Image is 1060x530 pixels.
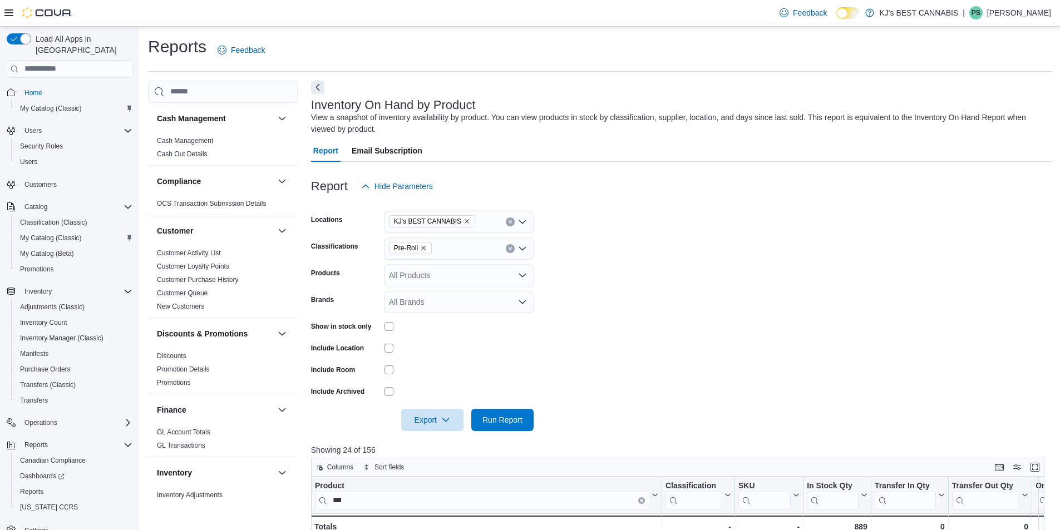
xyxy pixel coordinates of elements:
[665,481,722,491] div: Classification
[157,378,191,387] span: Promotions
[157,428,210,437] span: GL Account Totals
[313,140,338,162] span: Report
[518,271,527,280] button: Open list of options
[972,6,980,19] span: PS
[311,344,364,353] label: Include Location
[157,352,186,360] a: Discounts
[157,113,226,124] h3: Cash Management
[231,44,265,56] span: Feedback
[506,217,515,226] button: Clear input
[20,396,48,405] span: Transfers
[11,101,137,116] button: My Catalog (Classic)
[16,316,132,329] span: Inventory Count
[16,394,132,407] span: Transfers
[16,262,58,276] a: Promotions
[275,466,289,479] button: Inventory
[20,365,71,374] span: Purchase Orders
[311,365,355,374] label: Include Room
[157,137,213,145] a: Cash Management
[315,481,649,491] div: Product
[11,330,137,346] button: Inventory Manager (Classic)
[20,285,56,298] button: Inventory
[836,7,860,19] input: Dark Mode
[11,261,137,277] button: Promotions
[2,437,137,453] button: Reports
[16,378,132,392] span: Transfers (Classic)
[969,6,983,19] div: Pan Sharma
[20,318,67,327] span: Inventory Count
[148,134,298,165] div: Cash Management
[20,124,46,137] button: Users
[665,481,731,509] button: Classification
[16,469,132,483] span: Dashboards
[11,361,137,377] button: Purchase Orders
[2,199,137,215] button: Catalog
[16,485,132,498] span: Reports
[993,460,1006,474] button: Keyboard shortcuts
[793,7,827,18] span: Feedback
[518,298,527,306] button: Open list of options
[311,215,343,224] label: Locations
[506,244,515,253] button: Clear input
[2,176,137,192] button: Customers
[312,460,358,474] button: Columns
[157,404,273,415] button: Finance
[157,289,208,297] a: Customer Queue
[157,379,191,387] a: Promotions
[16,300,132,314] span: Adjustments (Classic)
[157,176,273,187] button: Compliance
[16,216,92,229] a: Classification (Classic)
[20,416,62,429] button: Operations
[11,215,137,230] button: Classification (Classic)
[638,497,645,503] button: Clear input
[389,215,475,227] span: KJ's BEST CANNABIS
[875,481,936,491] div: Transfer In Qty
[16,231,86,245] a: My Catalog (Classic)
[20,487,43,496] span: Reports
[157,441,205,450] span: GL Transactions
[157,328,273,339] button: Discounts & Promotions
[148,197,298,215] div: Compliance
[471,409,534,431] button: Run Report
[20,265,54,274] span: Promotions
[20,334,103,343] span: Inventory Manager (Classic)
[394,242,418,254] span: Pre-Roll
[11,299,137,315] button: Adjustments (Classic)
[16,140,67,153] a: Security Roles
[327,463,353,472] span: Columns
[420,245,427,251] button: Remove Pre-Roll from selection in this group
[315,481,649,509] div: Product
[16,347,132,360] span: Manifests
[311,242,358,251] label: Classifications
[775,2,831,24] a: Feedback
[315,481,658,509] button: ProductClear input
[16,394,52,407] a: Transfers
[875,481,936,509] div: Transfer In Qty
[20,178,61,191] a: Customers
[20,349,48,358] span: Manifests
[213,39,269,61] a: Feedback
[518,244,527,253] button: Open list of options
[518,217,527,226] button: Open list of options
[875,481,945,509] button: Transfer In Qty
[31,33,132,56] span: Load All Apps in [GEOGRAPHIC_DATA]
[20,218,87,227] span: Classification (Classic)
[16,347,53,360] a: Manifests
[22,7,72,18] img: Cova
[464,218,470,225] button: Remove KJ's BEST CANNABIS from selection in this group
[16,300,89,314] a: Adjustments (Classic)
[16,485,48,498] a: Reports
[20,249,74,258] span: My Catalog (Beta)
[157,113,273,124] button: Cash Management
[24,180,57,189] span: Customers
[11,453,137,468] button: Canadian Compliance
[148,36,206,58] h1: Reports
[20,472,65,481] span: Dashboards
[20,157,37,166] span: Users
[157,249,221,257] a: Customer Activity List
[24,440,48,449] span: Reports
[20,456,86,465] span: Canadian Compliance
[11,315,137,330] button: Inventory Count
[275,403,289,417] button: Finance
